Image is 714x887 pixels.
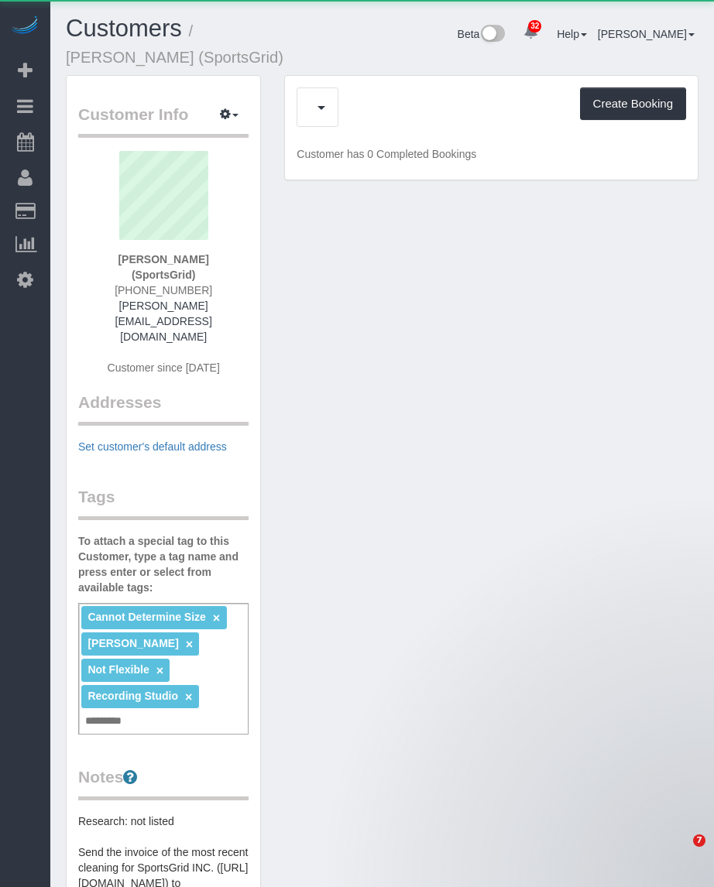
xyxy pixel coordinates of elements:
[118,253,208,281] strong: [PERSON_NAME] (SportsGrid)
[78,440,227,453] a: Set customer's default address
[115,300,212,343] a: [PERSON_NAME][EMAIL_ADDRESS][DOMAIN_NAME]
[185,690,192,704] a: ×
[479,25,505,45] img: New interface
[693,834,705,847] span: 7
[580,87,686,120] button: Create Booking
[88,663,149,676] span: Not Flexible
[297,146,686,162] p: Customer has 0 Completed Bookings
[557,28,587,40] a: Help
[88,637,178,649] span: [PERSON_NAME]
[108,361,220,374] span: Customer since [DATE]
[78,765,249,800] legend: Notes
[598,28,695,40] a: [PERSON_NAME]
[115,284,212,296] span: [PHONE_NUMBER]
[156,664,163,677] a: ×
[78,485,249,520] legend: Tags
[78,103,249,138] legend: Customer Info
[213,611,220,625] a: ×
[88,611,205,623] span: Cannot Determine Size
[458,28,506,40] a: Beta
[88,690,178,702] span: Recording Studio
[528,20,541,33] span: 32
[516,15,546,50] a: 32
[9,15,40,37] img: Automaid Logo
[661,834,699,872] iframe: Intercom live chat
[78,533,249,595] label: To attach a special tag to this Customer, type a tag name and press enter or select from availabl...
[186,638,193,651] a: ×
[66,15,182,42] a: Customers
